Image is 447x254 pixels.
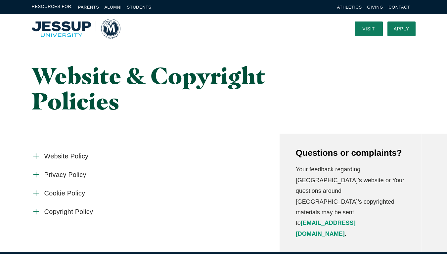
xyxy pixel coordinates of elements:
a: Contact [388,5,410,10]
a: Parents [78,5,99,10]
p: Your feedback regarding [GEOGRAPHIC_DATA]’s website or Your questions around [GEOGRAPHIC_DATA]’s ... [296,164,405,239]
a: Giving [367,5,383,10]
img: Multnomah University Logo [32,19,120,39]
a: [EMAIL_ADDRESS][DOMAIN_NAME] [296,220,356,237]
h4: Questions or complaints? [296,147,405,159]
span: Website Policy [44,152,89,160]
a: Apply [387,21,416,36]
a: Students [127,5,152,10]
a: Alumni [104,5,121,10]
a: Visit [355,21,383,36]
span: Privacy Policy [44,171,86,179]
h1: Website & Copyright Policies [32,63,284,114]
span: Cookie Policy [44,189,85,197]
span: Resources For: [32,3,73,11]
span: Copyright Policy [44,208,93,216]
a: Home [32,19,120,39]
a: Athletics [337,5,362,10]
